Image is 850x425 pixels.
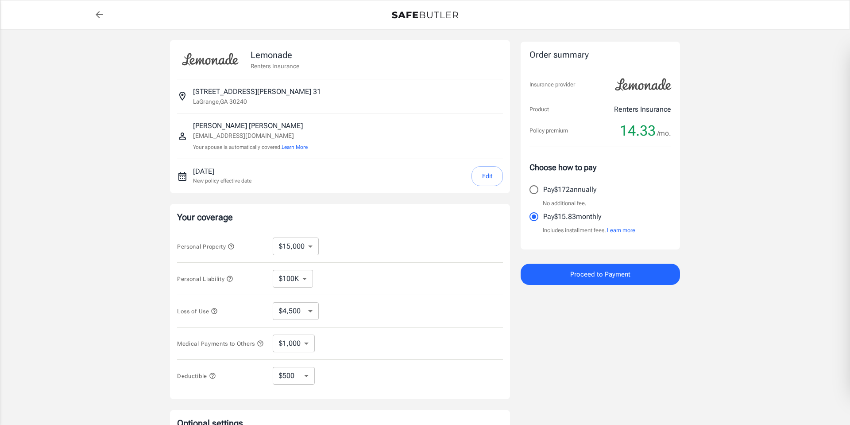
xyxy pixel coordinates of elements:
[193,131,308,140] p: [EMAIL_ADDRESS][DOMAIN_NAME]
[529,105,549,114] p: Product
[543,184,596,195] p: Pay $172 annually
[90,6,108,23] a: back to quotes
[177,276,233,282] span: Personal Liability
[620,122,656,140] span: 14.33
[193,86,321,97] p: [STREET_ADDRESS][PERSON_NAME] 31
[392,12,458,19] img: Back to quotes
[177,241,235,252] button: Personal Property
[251,48,299,62] p: Lemonade
[193,177,251,185] p: New policy effective date
[282,143,308,151] button: Learn More
[177,338,264,349] button: Medical Payments to Others
[614,104,671,115] p: Renters Insurance
[471,166,503,186] button: Edit
[177,243,235,250] span: Personal Property
[610,72,676,97] img: Lemonade
[177,370,216,381] button: Deductible
[607,226,635,235] button: Learn more
[251,62,299,70] p: Renters Insurance
[177,273,233,284] button: Personal Liability
[543,199,587,208] p: No additional fee.
[529,49,671,62] div: Order summary
[177,308,218,315] span: Loss of Use
[521,264,680,285] button: Proceed to Payment
[529,161,671,173] p: Choose how to pay
[177,91,188,101] svg: Insured address
[543,211,601,222] p: Pay $15.83 monthly
[193,121,308,131] p: [PERSON_NAME] [PERSON_NAME]
[543,226,635,235] p: Includes installment fees.
[570,269,630,280] span: Proceed to Payment
[177,171,188,182] svg: New policy start date
[193,143,308,152] p: Your spouse is automatically covered.
[657,127,671,140] span: /mo.
[529,80,575,89] p: Insurance provider
[177,306,218,316] button: Loss of Use
[177,47,243,72] img: Lemonade
[529,126,568,135] p: Policy premium
[177,373,216,379] span: Deductible
[193,97,247,106] p: LaGrange , GA 30240
[177,211,503,223] p: Your coverage
[193,166,251,177] p: [DATE]
[177,131,188,141] svg: Insured person
[177,340,264,347] span: Medical Payments to Others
